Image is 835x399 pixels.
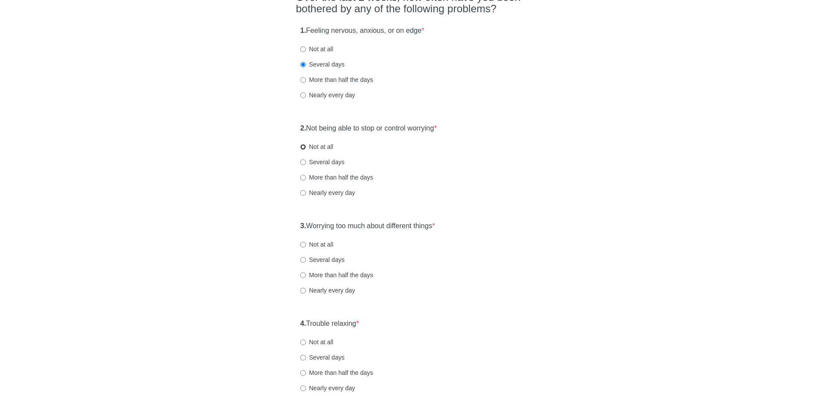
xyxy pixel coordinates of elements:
[300,222,306,230] strong: 3.
[300,355,306,360] input: Several days
[300,319,359,329] label: Trouble relaxing
[300,124,306,132] strong: 2.
[300,60,345,69] label: Several days
[300,45,333,53] label: Not at all
[300,370,306,376] input: More than half the days
[300,173,373,182] label: More than half the days
[300,255,345,264] label: Several days
[300,144,306,150] input: Not at all
[300,190,306,196] input: Nearly every day
[300,124,437,134] label: Not being able to stop or control worrying
[300,92,306,98] input: Nearly every day
[300,240,333,249] label: Not at all
[300,320,306,327] strong: 4.
[300,75,373,84] label: More than half the days
[300,91,355,99] label: Nearly every day
[300,339,306,345] input: Not at all
[300,27,306,34] strong: 1.
[300,368,373,377] label: More than half the days
[300,286,355,295] label: Nearly every day
[300,62,306,67] input: Several days
[300,385,306,391] input: Nearly every day
[300,159,306,165] input: Several days
[300,46,306,52] input: Not at all
[300,26,424,36] label: Feeling nervous, anxious, or on edge
[300,175,306,180] input: More than half the days
[300,384,355,392] label: Nearly every day
[300,158,345,166] label: Several days
[300,221,435,231] label: Worrying too much about different things
[300,257,306,263] input: Several days
[300,142,333,151] label: Not at all
[300,271,373,279] label: More than half the days
[300,338,333,346] label: Not at all
[300,188,355,197] label: Nearly every day
[300,288,306,293] input: Nearly every day
[300,353,345,362] label: Several days
[300,242,306,247] input: Not at all
[300,272,306,278] input: More than half the days
[300,77,306,83] input: More than half the days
